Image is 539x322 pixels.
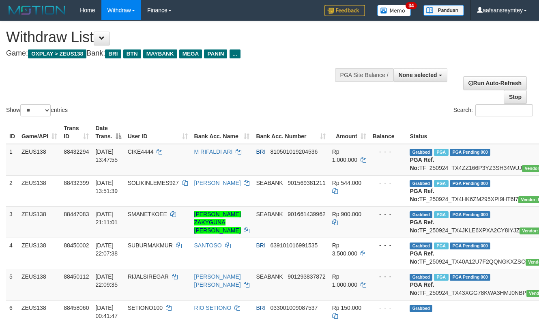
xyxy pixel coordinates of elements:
[128,242,173,249] span: SUBURMAKMUR
[332,305,361,311] span: Rp 150.000
[406,2,417,9] span: 34
[475,104,533,116] input: Search:
[324,5,365,16] img: Feedback.jpg
[6,144,18,176] td: 1
[95,242,118,257] span: [DATE] 22:07:38
[434,243,448,249] span: Marked by aafpengsreynich
[270,148,318,155] span: Copy 810501019204536 to clipboard
[423,5,464,16] img: panduan.png
[434,180,448,187] span: Marked by aafsreyleap
[128,148,154,155] span: CIKE4444
[95,273,118,288] span: [DATE] 22:09:35
[434,274,448,281] span: Marked by aafpengsreynich
[18,121,60,144] th: Game/API: activate to sort column ascending
[194,242,222,249] a: SANTOSO
[128,273,169,280] span: RIJALSIREGAR
[410,149,432,156] span: Grabbed
[92,121,124,144] th: Date Trans.: activate to sort column descending
[128,305,163,311] span: SETIONO100
[6,4,68,16] img: MOTION_logo.png
[450,211,490,218] span: PGA Pending
[60,121,92,144] th: Trans ID: activate to sort column ascending
[6,206,18,238] td: 3
[125,121,191,144] th: User ID: activate to sort column ascending
[288,211,325,217] span: Copy 901661439962 to clipboard
[410,211,432,218] span: Grabbed
[64,273,89,280] span: 88450112
[504,90,527,104] a: Stop
[64,180,89,186] span: 88432399
[373,210,404,218] div: - - -
[6,104,68,116] label: Show entries
[128,211,167,217] span: SMANETKOEE
[256,180,283,186] span: SEABANK
[194,273,241,288] a: [PERSON_NAME] [PERSON_NAME]
[453,104,533,116] label: Search:
[194,305,232,311] a: RIO SETIONO
[270,242,318,249] span: Copy 639101016991535 to clipboard
[450,274,490,281] span: PGA Pending
[373,304,404,312] div: - - -
[6,121,18,144] th: ID
[105,49,121,58] span: BRI
[329,121,369,144] th: Amount: activate to sort column ascending
[393,68,447,82] button: None selected
[434,149,448,156] span: Marked by aafsreyleap
[332,148,357,163] span: Rp 1.000.000
[410,250,434,265] b: PGA Ref. No:
[18,144,60,176] td: ZEUS138
[450,243,490,249] span: PGA Pending
[230,49,241,58] span: ...
[6,49,351,58] h4: Game: Bank:
[253,121,329,144] th: Bank Acc. Number: activate to sort column ascending
[143,49,177,58] span: MAYBANK
[123,49,141,58] span: BTN
[204,49,227,58] span: PANIN
[369,121,407,144] th: Balance
[194,180,241,186] a: [PERSON_NAME]
[64,305,89,311] span: 88458060
[18,175,60,206] td: ZEUS138
[256,148,265,155] span: BRI
[95,148,118,163] span: [DATE] 13:47:55
[332,242,357,257] span: Rp 3.500.000
[332,273,357,288] span: Rp 1.000.000
[410,243,432,249] span: Grabbed
[191,121,253,144] th: Bank Acc. Name: activate to sort column ascending
[410,281,434,296] b: PGA Ref. No:
[6,175,18,206] td: 2
[64,242,89,249] span: 88450002
[256,273,283,280] span: SEABANK
[463,76,527,90] a: Run Auto-Refresh
[434,211,448,218] span: Marked by aafpengsreynich
[270,305,318,311] span: Copy 033001009087537 to clipboard
[6,269,18,300] td: 5
[377,5,411,16] img: Button%20Memo.svg
[373,241,404,249] div: - - -
[288,273,325,280] span: Copy 901293837872 to clipboard
[288,180,325,186] span: Copy 901569381211 to clipboard
[95,211,118,225] span: [DATE] 21:11:01
[373,179,404,187] div: - - -
[194,211,241,234] a: [PERSON_NAME] ZAKYGUNA [PERSON_NAME]
[6,29,351,45] h1: Withdraw List
[335,68,393,82] div: PGA Site Balance /
[18,238,60,269] td: ZEUS138
[6,238,18,269] td: 4
[128,180,179,186] span: SOLIKINLEMES927
[28,49,86,58] span: OXPLAY > ZEUS138
[410,157,434,171] b: PGA Ref. No:
[18,269,60,300] td: ZEUS138
[399,72,437,78] span: None selected
[332,180,361,186] span: Rp 544.000
[373,273,404,281] div: - - -
[410,274,432,281] span: Grabbed
[95,180,118,194] span: [DATE] 13:51:39
[64,211,89,217] span: 88447083
[179,49,202,58] span: MEGA
[95,305,118,319] span: [DATE] 00:41:47
[410,219,434,234] b: PGA Ref. No:
[194,148,233,155] a: M RIFALDI ARI
[256,305,265,311] span: BRI
[450,180,490,187] span: PGA Pending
